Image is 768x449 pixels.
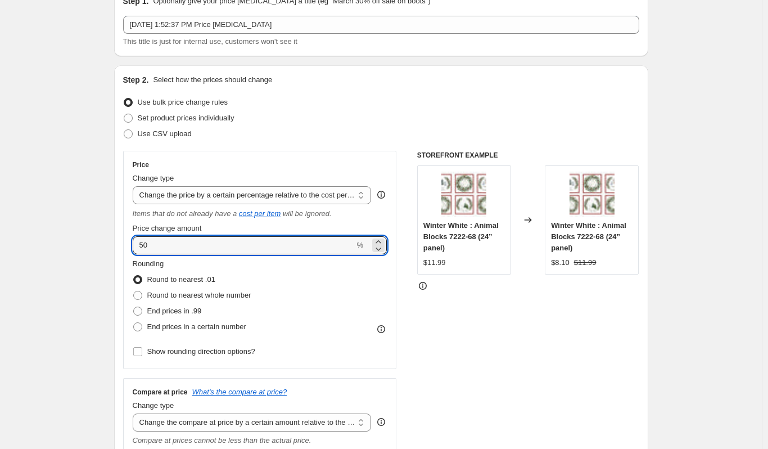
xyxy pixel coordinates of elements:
div: help [376,189,387,200]
i: will be ignored. [283,209,332,218]
a: cost per item [239,209,281,218]
button: What's the compare at price? [192,388,287,396]
span: Rounding [133,259,164,268]
h3: Price [133,160,149,169]
span: Use bulk price change rules [138,98,228,106]
span: Round to nearest .01 [147,275,215,284]
h2: Step 2. [123,74,149,86]
span: Change type [133,174,174,182]
span: Use CSV upload [138,129,192,138]
div: help [376,416,387,428]
span: % [356,241,363,249]
input: 30% off holiday sale [123,16,639,34]
p: Select how the prices should change [153,74,272,86]
span: Winter White : Animal Blocks 7222-68 (24” panel) [423,221,499,252]
span: Show rounding direction options? [147,347,255,356]
span: This title is just for internal use, customers won't see it [123,37,297,46]
h6: STOREFRONT EXAMPLE [417,151,639,160]
span: Price change amount [133,224,202,232]
div: $11.99 [423,257,446,268]
h3: Compare at price [133,388,188,397]
span: Winter White : Animal Blocks 7222-68 (24” panel) [551,221,626,252]
input: 50 [133,236,355,254]
i: Compare at prices cannot be less than the actual price. [133,436,311,444]
img: 7222-68Reduced50_80x.jpg [570,172,615,217]
span: Round to nearest whole number [147,291,251,299]
span: End prices in a certain number [147,322,246,331]
span: Set product prices individually [138,114,234,122]
strike: $11.99 [574,257,597,268]
span: Change type [133,401,174,410]
div: $8.10 [551,257,570,268]
i: Items that do not already have a [133,209,237,218]
span: End prices in .99 [147,307,202,315]
img: 7222-68Reduced50_80x.jpg [441,172,486,217]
